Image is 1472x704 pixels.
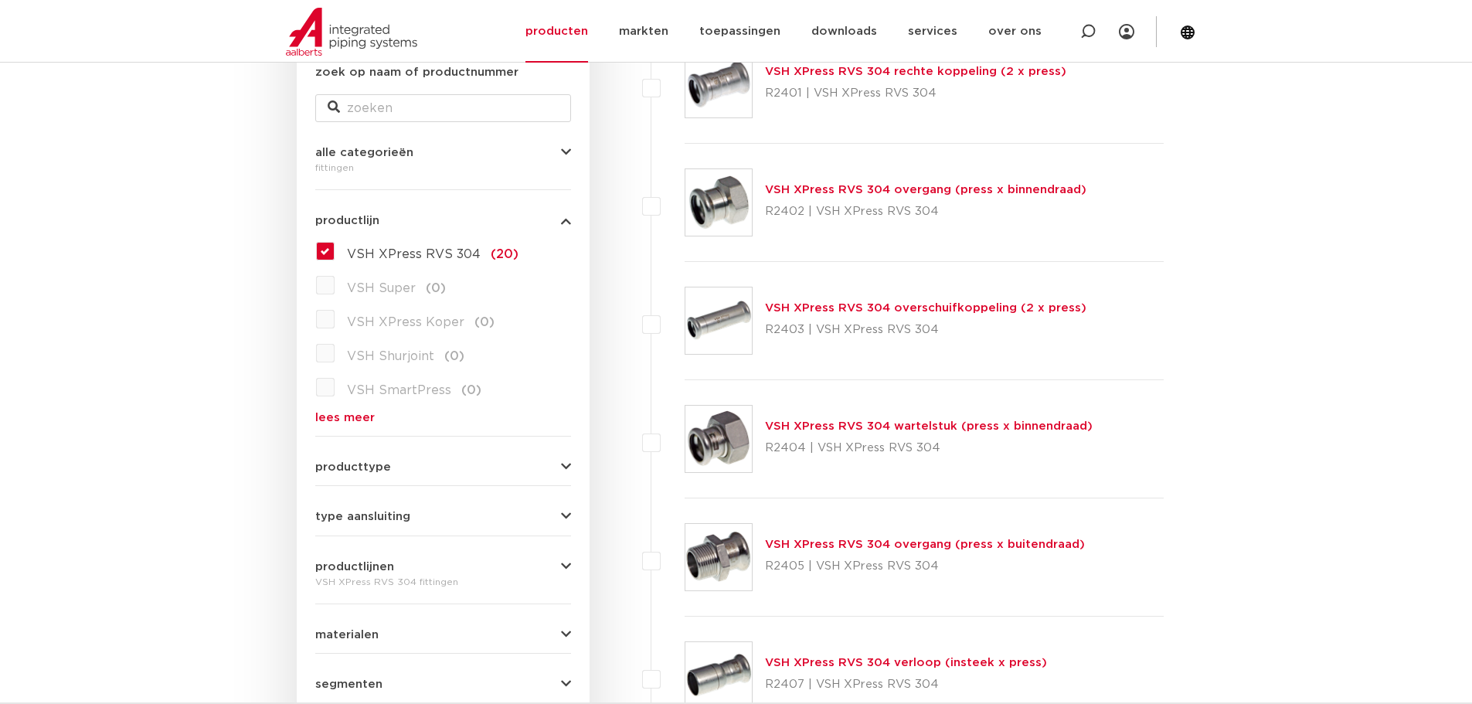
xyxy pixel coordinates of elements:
[347,248,481,260] span: VSH XPress RVS 304
[765,539,1085,550] a: VSH XPress RVS 304 overgang (press x buitendraad)
[765,184,1086,196] a: VSH XPress RVS 304 overgang (press x binnendraad)
[491,248,518,260] span: (20)
[765,420,1093,432] a: VSH XPress RVS 304 wartelstuk (press x binnendraad)
[315,678,571,690] button: segmenten
[685,524,752,590] img: Thumbnail for VSH XPress RVS 304 overgang (press x buitendraad)
[315,158,571,177] div: fittingen
[685,51,752,117] img: Thumbnail for VSH XPress RVS 304 rechte koppeling (2 x press)
[315,629,379,641] span: materialen
[315,147,571,158] button: alle categorieën
[765,81,1066,106] p: R2401 | VSH XPress RVS 304
[474,316,495,328] span: (0)
[765,436,1093,461] p: R2404 | VSH XPress RVS 304
[765,554,1085,579] p: R2405 | VSH XPress RVS 304
[765,672,1047,697] p: R2407 | VSH XPress RVS 304
[315,561,571,573] button: productlijnen
[765,66,1066,77] a: VSH XPress RVS 304 rechte koppeling (2 x press)
[461,384,481,396] span: (0)
[315,63,518,82] label: zoek op naam of productnummer
[315,215,379,226] span: productlijn
[444,350,464,362] span: (0)
[347,384,451,396] span: VSH SmartPress
[315,678,382,690] span: segmenten
[315,511,571,522] button: type aansluiting
[315,215,571,226] button: productlijn
[765,318,1086,342] p: R2403 | VSH XPress RVS 304
[765,302,1086,314] a: VSH XPress RVS 304 overschuifkoppeling (2 x press)
[347,350,434,362] span: VSH Shurjoint
[347,316,464,328] span: VSH XPress Koper
[315,94,571,122] input: zoeken
[765,657,1047,668] a: VSH XPress RVS 304 verloop (insteek x press)
[347,282,416,294] span: VSH Super
[685,169,752,236] img: Thumbnail for VSH XPress RVS 304 overgang (press x binnendraad)
[685,406,752,472] img: Thumbnail for VSH XPress RVS 304 wartelstuk (press x binnendraad)
[315,511,410,522] span: type aansluiting
[765,199,1086,224] p: R2402 | VSH XPress RVS 304
[315,561,394,573] span: productlijnen
[315,461,571,473] button: producttype
[315,412,571,423] a: lees meer
[315,573,571,591] div: VSH XPress RVS 304 fittingen
[315,629,571,641] button: materialen
[685,287,752,354] img: Thumbnail for VSH XPress RVS 304 overschuifkoppeling (2 x press)
[315,147,413,158] span: alle categorieën
[426,282,446,294] span: (0)
[315,461,391,473] span: producttype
